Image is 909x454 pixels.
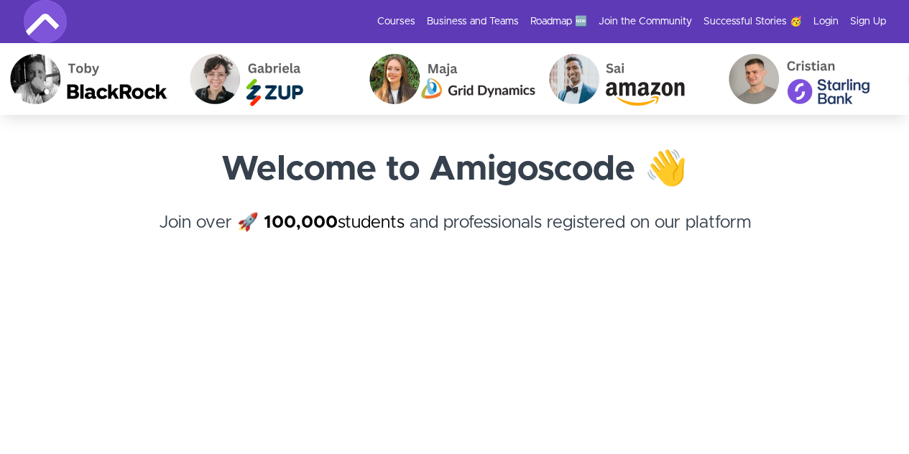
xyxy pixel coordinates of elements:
a: Login [813,14,839,29]
a: Courses [377,14,415,29]
a: Successful Stories 🥳 [703,14,802,29]
strong: 100,000 [264,214,338,231]
a: Business and Teams [427,14,519,29]
img: Maja [354,43,534,115]
a: Roadmap 🆕 [530,14,587,29]
a: 100,000students [264,214,405,231]
img: Cristian [714,43,893,115]
img: Gabriela [175,43,354,115]
img: Sai [534,43,714,115]
a: Sign Up [850,14,886,29]
a: Join the Community [599,14,692,29]
strong: Welcome to Amigoscode 👋 [221,152,688,187]
h4: Join over 🚀 and professionals registered on our platform [24,210,886,261]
